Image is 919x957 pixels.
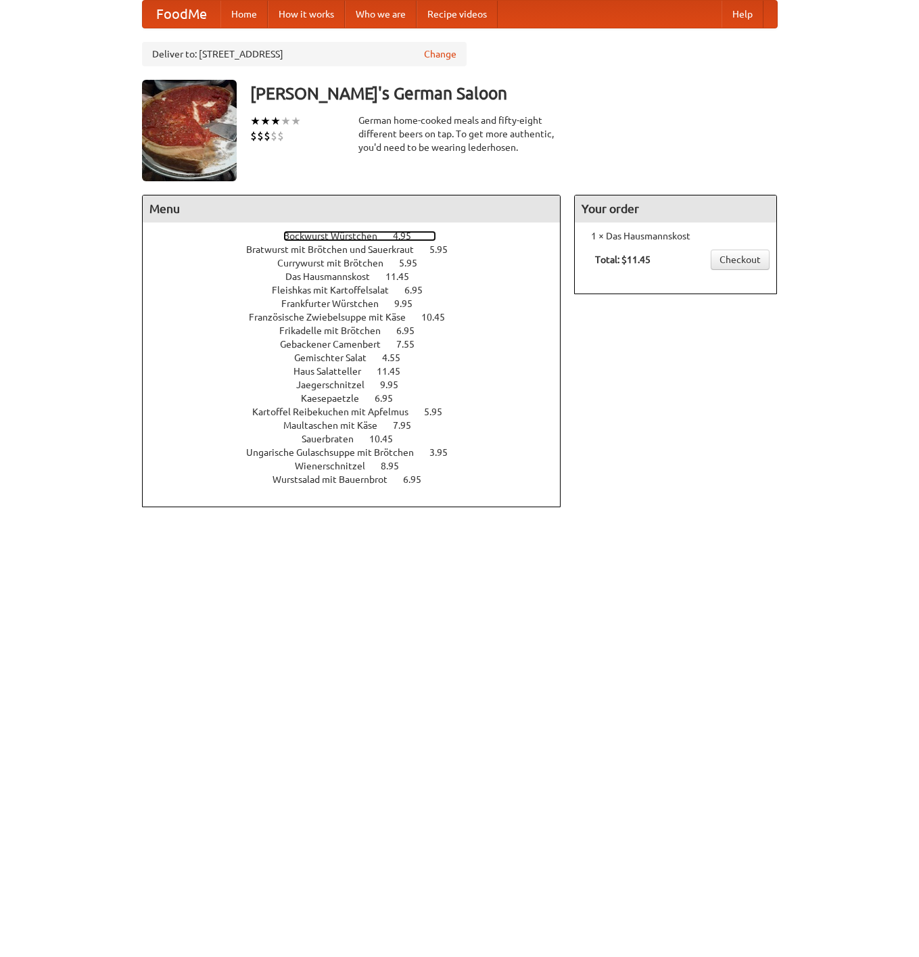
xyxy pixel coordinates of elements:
[250,129,257,143] li: $
[281,114,291,129] li: ★
[273,474,401,485] span: Wurstsalad mit Bauernbrot
[291,114,301,129] li: ★
[249,312,470,323] a: Französische Zwiebelsuppe mit Käse 10.45
[404,285,436,296] span: 6.95
[257,129,264,143] li: $
[246,244,473,255] a: Bratwurst mit Brötchen und Sauerkraut 5.95
[283,231,391,241] span: Bockwurst Würstchen
[385,271,423,282] span: 11.45
[285,271,383,282] span: Das Hausmannskost
[270,129,277,143] li: $
[252,406,422,417] span: Kartoffel Reibekuchen mit Apfelmus
[575,195,776,223] h4: Your order
[283,420,436,431] a: Maultaschen mit Käse 7.95
[394,298,426,309] span: 9.95
[345,1,417,28] a: Who we are
[246,447,427,458] span: Ungarische Gulaschsuppe mit Brötchen
[375,393,406,404] span: 6.95
[277,258,442,269] a: Currywurst mit Brötchen 5.95
[399,258,431,269] span: 5.95
[250,80,778,107] h3: [PERSON_NAME]'s German Saloon
[358,114,561,154] div: German home-cooked meals and fifty-eight different beers on tap. To get more authentic, you'd nee...
[280,339,394,350] span: Gebackener Camenbert
[281,298,438,309] a: Frankfurter Würstchen 9.95
[711,250,770,270] a: Checkout
[279,325,394,336] span: Frikadelle mit Brötchen
[285,271,434,282] a: Das Hausmannskost 11.45
[142,80,237,181] img: angular.jpg
[296,379,378,390] span: Jaegerschnitzel
[281,298,392,309] span: Frankfurter Würstchen
[381,461,413,471] span: 8.95
[273,474,446,485] a: Wurstsalad mit Bauernbrot 6.95
[268,1,345,28] a: How it works
[421,312,458,323] span: 10.45
[377,366,414,377] span: 11.45
[280,339,440,350] a: Gebackener Camenbert 7.55
[249,312,419,323] span: Französische Zwiebelsuppe mit Käse
[424,47,456,61] a: Change
[277,258,397,269] span: Currywurst mit Brötchen
[272,285,402,296] span: Fleishkas mit Kartoffelsalat
[429,244,461,255] span: 5.95
[382,352,414,363] span: 4.55
[595,254,651,265] b: Total: $11.45
[295,461,424,471] a: Wienerschnitzel 8.95
[283,231,436,241] a: Bockwurst Würstchen 4.95
[252,406,467,417] a: Kartoffel Reibekuchen mit Apfelmus 5.95
[582,229,770,243] li: 1 × Das Hausmannskost
[220,1,268,28] a: Home
[393,231,425,241] span: 4.95
[417,1,498,28] a: Recipe videos
[143,195,561,223] h4: Menu
[250,114,260,129] li: ★
[272,285,448,296] a: Fleishkas mit Kartoffelsalat 6.95
[295,461,379,471] span: Wienerschnitzel
[293,366,425,377] a: Haus Salatteller 11.45
[403,474,435,485] span: 6.95
[246,447,473,458] a: Ungarische Gulaschsuppe mit Brötchen 3.95
[283,420,391,431] span: Maultaschen mit Käse
[380,379,412,390] span: 9.95
[393,420,425,431] span: 7.95
[301,393,373,404] span: Kaesepaetzle
[302,434,418,444] a: Sauerbraten 10.45
[294,352,380,363] span: Gemischter Salat
[301,393,418,404] a: Kaesepaetzle 6.95
[429,447,461,458] span: 3.95
[722,1,763,28] a: Help
[293,366,375,377] span: Haus Salatteller
[277,129,284,143] li: $
[246,244,427,255] span: Bratwurst mit Brötchen und Sauerkraut
[396,325,428,336] span: 6.95
[279,325,440,336] a: Frikadelle mit Brötchen 6.95
[424,406,456,417] span: 5.95
[302,434,367,444] span: Sauerbraten
[143,1,220,28] a: FoodMe
[260,114,270,129] li: ★
[270,114,281,129] li: ★
[396,339,428,350] span: 7.55
[296,379,423,390] a: Jaegerschnitzel 9.95
[264,129,270,143] li: $
[294,352,425,363] a: Gemischter Salat 4.55
[142,42,467,66] div: Deliver to: [STREET_ADDRESS]
[369,434,406,444] span: 10.45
